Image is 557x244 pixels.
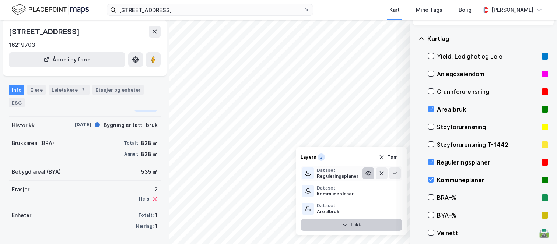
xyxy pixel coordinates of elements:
div: 1 [155,222,158,231]
div: Annet: [124,151,139,157]
input: Søk på adresse, matrikkel, gårdeiere, leietakere eller personer [116,4,304,15]
div: 1 [155,211,158,220]
div: BRA–% [437,193,539,202]
div: Dataset [317,167,358,173]
div: [PERSON_NAME] [491,6,533,14]
div: Layers [301,154,316,160]
div: Etasjer og enheter [95,86,141,93]
div: Anleggseiendom [437,70,539,78]
button: Åpne i ny fane [9,52,125,67]
div: [STREET_ADDRESS] [9,26,81,38]
div: Eiere [27,85,46,95]
div: BYA–% [437,211,539,220]
div: 535 ㎡ [141,167,158,176]
div: Kommuneplaner [437,176,539,184]
div: Mine Tags [416,6,442,14]
div: Reguleringsplaner [437,158,539,167]
div: 828 ㎡ [141,150,158,159]
div: Reguleringsplaner [317,173,358,179]
div: 3 [318,153,325,161]
div: 16219703 [9,40,35,49]
div: Arealbruk [437,105,539,114]
div: Næring: [136,223,154,229]
div: Dataset [317,203,339,209]
div: Dataset [317,185,354,191]
div: Kommuneplaner [317,191,354,197]
div: Enheter [12,211,31,220]
div: Arealbruk [317,209,339,215]
div: Veinett [437,229,536,237]
div: Etasjer [12,185,29,194]
div: Info [9,85,24,95]
div: Kart [389,6,400,14]
div: ESG [9,98,25,107]
img: logo.f888ab2527a4732fd821a326f86c7f29.svg [12,3,89,16]
iframe: Chat Widget [520,209,557,244]
div: 828 ㎡ [141,139,158,148]
div: 2 [79,86,87,93]
div: [DATE] [62,121,91,128]
div: Historikk [12,121,35,130]
div: Støyforurensning T-1442 [437,140,539,149]
div: Totalt: [138,212,154,218]
div: Grunnforurensning [437,87,539,96]
div: Heis: [139,196,150,202]
div: Kartlag [427,34,548,43]
div: Bygning er tatt i bruk [104,121,158,130]
button: Tøm [374,151,402,163]
div: Bruksareal (BRA) [12,139,54,148]
div: Bebygd areal (BYA) [12,167,61,176]
div: Leietakere [49,85,90,95]
div: Bolig [459,6,472,14]
button: Lukk [301,219,402,231]
div: Yield, Ledighet og Leie [437,52,539,61]
div: 2 [139,185,158,194]
div: Totalt: [124,140,139,146]
div: Støyforurensning [437,123,539,131]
